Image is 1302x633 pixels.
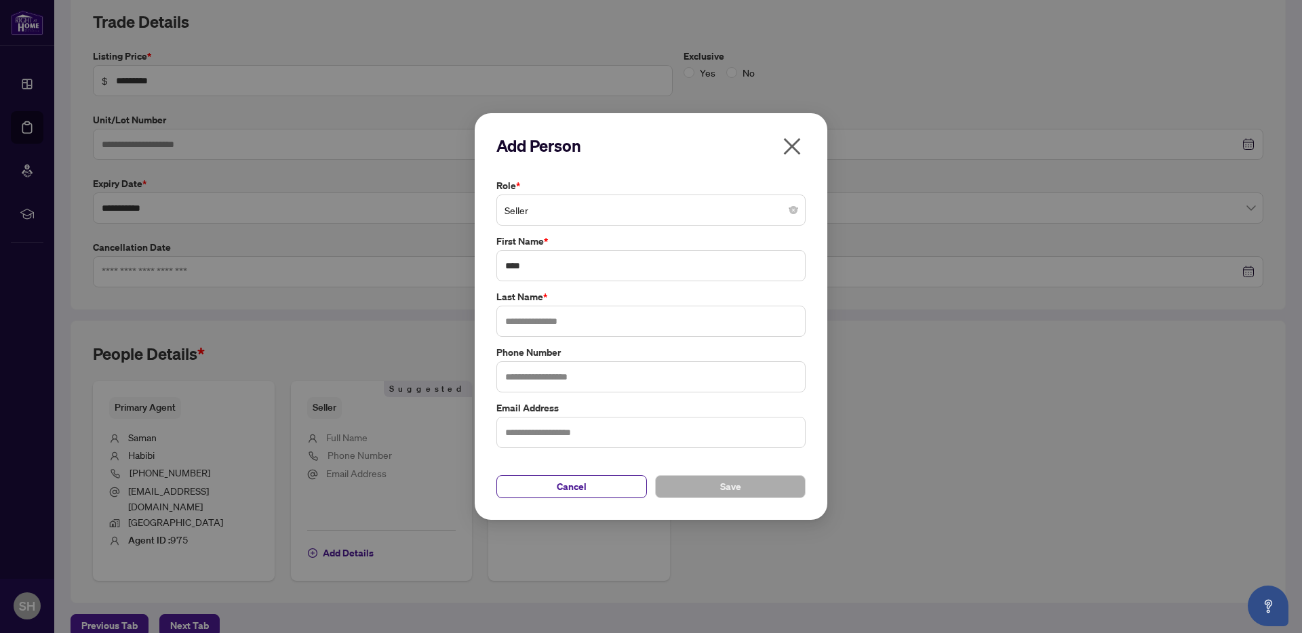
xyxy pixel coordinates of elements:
[1248,586,1288,626] button: Open asap
[496,289,806,304] label: Last Name
[781,136,803,157] span: close
[496,234,806,249] label: First Name
[496,401,806,415] label: Email Address
[557,476,587,497] span: Cancel
[789,206,797,214] span: close-circle
[496,345,806,360] label: Phone Number
[496,475,647,498] button: Cancel
[496,178,806,193] label: Role
[505,197,797,223] span: Seller
[496,135,806,157] h2: Add Person
[655,475,806,498] button: Save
